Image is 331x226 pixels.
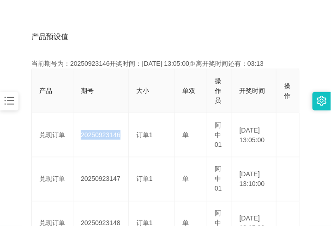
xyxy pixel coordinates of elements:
td: 阿中01 [207,113,232,157]
span: 操作 [284,82,290,99]
td: 兑现订单 [32,113,73,157]
span: 订单1 [136,131,153,139]
i: 图标： 设置 [317,96,327,106]
span: 期号 [81,87,94,94]
td: 阿中01 [207,157,232,202]
span: 开奖时间 [240,87,265,94]
span: 单 [182,131,189,139]
td: 20250923146 [73,113,129,157]
div: 当前期号为：20250923146开奖时间：[DATE] 13:05:00距离开奖时间还有：03:13 [31,59,300,69]
td: 兑现订单 [32,157,73,202]
span: 产品 [39,87,52,94]
td: [DATE] 13:05:00 [232,113,277,157]
td: 20250923147 [73,157,129,202]
span: 单双 [182,87,195,94]
i: 图标： 条形图 [3,95,15,107]
span: 订单1 [136,175,153,183]
span: 操作员 [215,77,221,104]
span: 大小 [136,87,149,94]
td: [DATE] 13:10:00 [232,157,277,202]
span: 产品预设值 [31,31,68,42]
span: 单 [182,175,189,183]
